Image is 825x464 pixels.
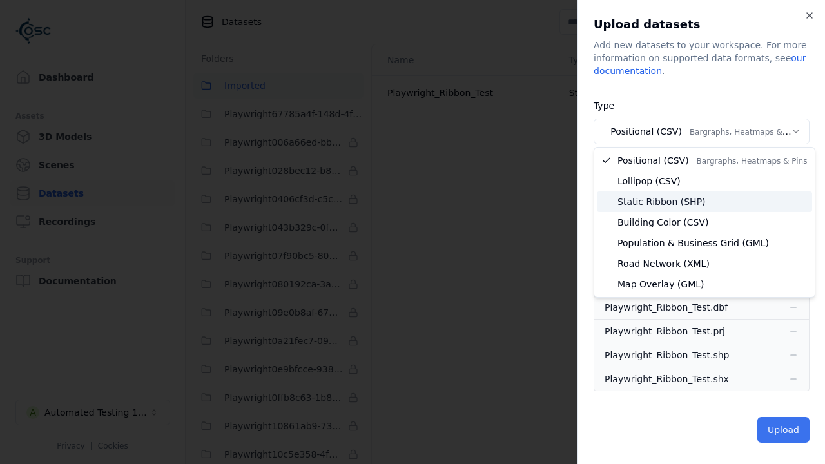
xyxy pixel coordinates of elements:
span: Bargraphs, Heatmaps & Pins [697,157,808,166]
span: Lollipop (CSV) [617,175,681,188]
span: Positional (CSV) [617,154,807,167]
span: Map Overlay (GML) [617,278,704,291]
span: Population & Business Grid (GML) [617,237,769,249]
span: Road Network (XML) [617,257,710,270]
span: Static Ribbon (SHP) [617,195,706,208]
span: Building Color (CSV) [617,216,708,229]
